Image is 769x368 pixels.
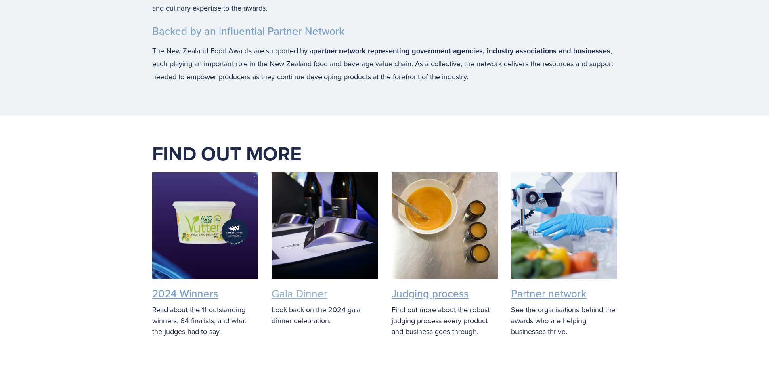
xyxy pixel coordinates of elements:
a: Partner network [511,286,587,301]
h1: FIND OUT MORE [152,141,617,166]
a: Judging process [392,286,469,301]
p: The New Zealand Food Awards are supported by a , each playing an important role in the New Zealan... [152,44,617,83]
p: Read about the 11 outstanding winners, 64 finalists, and what the judges had to say. [152,304,258,337]
p: See the organisations behind the awards who are helping businesses thrive. [511,304,617,337]
a: 2024 Winners [152,286,218,301]
h3: Backed by an influential Partner Network [152,25,617,38]
p: Look back on the 2024 gala dinner celebration. [272,304,378,326]
strong: partner network representing government agencies, industry associations and businesses [313,46,610,56]
a: Gala Dinner [272,286,327,301]
p: Find out more about the robust judging process every product and business goes through. [392,304,498,337]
